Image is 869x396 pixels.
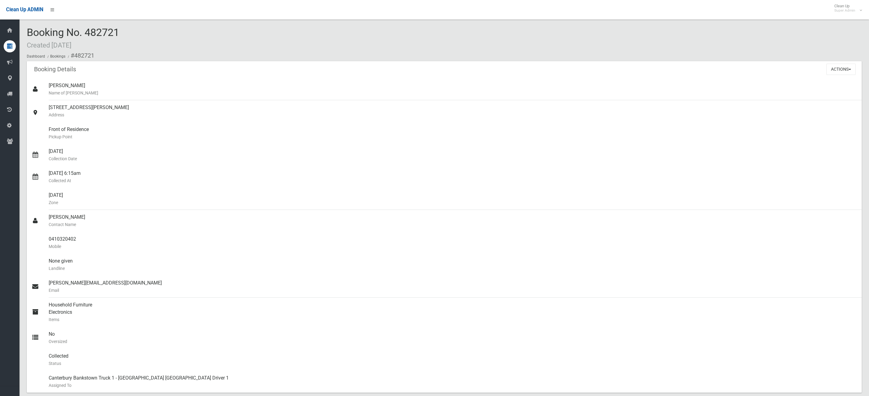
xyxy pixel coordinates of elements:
[27,63,83,75] header: Booking Details
[49,100,857,122] div: [STREET_ADDRESS][PERSON_NAME]
[49,371,857,393] div: Canterbury Bankstown Truck 1 - [GEOGRAPHIC_DATA] [GEOGRAPHIC_DATA] Driver 1
[49,382,857,389] small: Assigned To
[49,327,857,349] div: No
[27,276,862,298] a: [PERSON_NAME][EMAIL_ADDRESS][DOMAIN_NAME]Email
[49,111,857,118] small: Address
[49,265,857,272] small: Landline
[49,199,857,206] small: Zone
[49,122,857,144] div: Front of Residence
[49,221,857,228] small: Contact Name
[27,26,119,50] span: Booking No. 482721
[49,144,857,166] div: [DATE]
[49,276,857,298] div: [PERSON_NAME][EMAIL_ADDRESS][DOMAIN_NAME]
[49,360,857,367] small: Status
[49,166,857,188] div: [DATE] 6:15am
[49,78,857,100] div: [PERSON_NAME]
[49,338,857,345] small: Oversized
[49,349,857,371] div: Collected
[49,316,857,323] small: Items
[49,298,857,327] div: Household Furniture Electronics
[49,188,857,210] div: [DATE]
[50,54,65,58] a: Bookings
[49,287,857,294] small: Email
[49,89,857,97] small: Name of [PERSON_NAME]
[831,4,861,13] span: Clean Up
[49,243,857,250] small: Mobile
[27,41,71,49] small: Created [DATE]
[66,50,94,61] li: #482721
[49,232,857,254] div: 0410320402
[834,8,855,13] small: Super Admin
[49,155,857,162] small: Collection Date
[49,254,857,276] div: None given
[49,133,857,140] small: Pickup Point
[49,210,857,232] div: [PERSON_NAME]
[6,7,43,12] span: Clean Up ADMIN
[27,54,45,58] a: Dashboard
[49,177,857,184] small: Collected At
[826,64,856,75] button: Actions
